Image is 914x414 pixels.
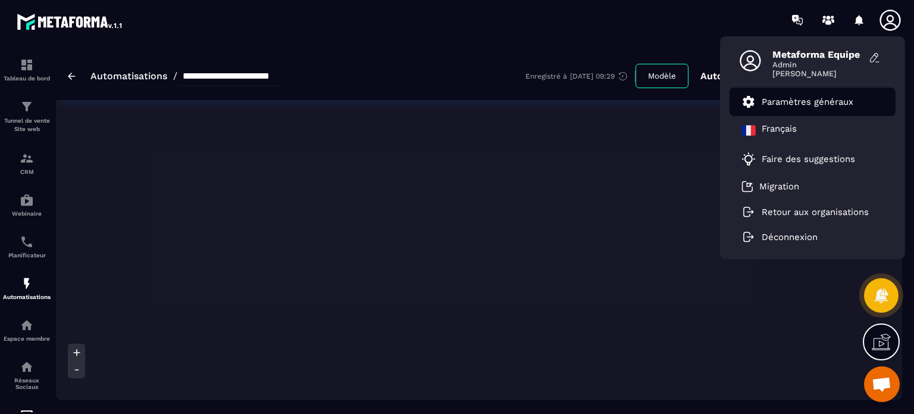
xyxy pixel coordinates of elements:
p: Faire des suggestions [762,154,855,164]
p: Webinaire [3,210,51,217]
img: formation [20,151,34,166]
a: Retour aux organisations [741,207,869,217]
p: Français [762,123,797,138]
img: formation [20,58,34,72]
img: formation [20,99,34,114]
p: Tunnel de vente Site web [3,117,51,133]
span: Metaforma Equipe [772,49,862,60]
a: Paramètres généraux [741,95,853,109]
span: / [173,70,177,82]
img: social-network [20,360,34,374]
a: formationformationCRM [3,142,51,184]
p: Retour aux organisations [762,207,869,217]
p: Paramètres généraux [762,97,853,107]
a: social-networksocial-networkRéseaux Sociaux [3,351,51,399]
p: Automation active [700,70,788,82]
p: Déconnexion [762,232,818,242]
img: scheduler [20,235,34,249]
img: arrow [68,73,76,80]
img: automations [20,276,34,291]
span: [PERSON_NAME] [772,69,862,78]
img: logo [17,11,124,32]
a: formationformationTunnel de vente Site web [3,91,51,142]
p: Réseaux Sociaux [3,377,51,390]
a: automationsautomationsAutomatisations [3,267,51,309]
p: CRM [3,169,51,175]
a: formationformationTableau de bord [3,49,51,91]
a: schedulerschedulerPlanificateur [3,226,51,267]
div: Ouvrir le chat [864,366,900,402]
span: Admin [772,60,862,69]
p: Migration [759,181,799,192]
p: Tableau de bord [3,75,51,82]
a: Automatisations [90,70,167,82]
img: automations [20,193,34,207]
p: Espace membre [3,335,51,342]
img: automations [20,318,34,332]
p: Automatisations [3,294,51,300]
div: Enregistré à [525,71,636,82]
a: Migration [741,180,799,192]
a: automationsautomationsEspace membre [3,309,51,351]
p: [DATE] 09:29 [570,72,615,80]
button: Modèle [636,64,688,88]
a: automationsautomationsWebinaire [3,184,51,226]
p: Planificateur [3,252,51,259]
a: Faire des suggestions [741,152,869,166]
